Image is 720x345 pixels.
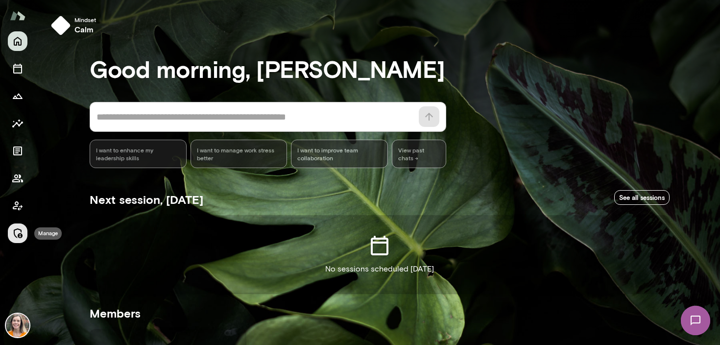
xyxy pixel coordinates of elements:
img: mindset [51,16,71,35]
div: I want to enhance my leadership skills [90,140,187,168]
h5: Next session, [DATE] [90,192,203,207]
h5: Members [90,305,670,321]
a: See all sessions [614,190,670,205]
span: I want to manage work stress better [197,146,281,162]
button: Mindsetcalm [47,12,104,39]
div: I want to manage work stress better [191,140,288,168]
h6: calm [74,24,96,35]
img: Mento [10,6,25,25]
div: I want to improve team collaboration [291,140,388,168]
button: Sessions [8,59,27,78]
img: Carrie Kelly [6,314,29,337]
button: Client app [8,196,27,216]
button: Growth Plan [8,86,27,106]
h3: Good morning, [PERSON_NAME] [90,55,670,82]
button: Members [8,169,27,188]
p: No sessions scheduled [DATE] [325,263,434,275]
button: Manage [8,223,27,243]
div: Manage [34,227,62,240]
button: Documents [8,141,27,161]
button: Insights [8,114,27,133]
button: Home [8,31,27,51]
span: I want to improve team collaboration [297,146,382,162]
span: View past chats -> [392,140,446,168]
span: Mindset [74,16,96,24]
span: I want to enhance my leadership skills [96,146,180,162]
